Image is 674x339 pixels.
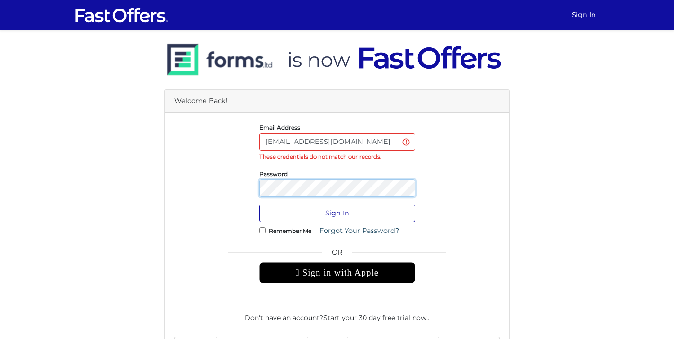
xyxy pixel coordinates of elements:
input: E-Mail [259,133,415,151]
label: Email Address [259,126,300,129]
div: Sign in with Apple [259,262,415,283]
button: Sign In [259,205,415,222]
div: Don't have an account? . [174,306,500,323]
a: Start your 30 day free trial now. [323,313,428,322]
a: Sign In [568,6,600,24]
label: Remember Me [269,230,311,232]
strong: These credentials do not match our records. [259,153,381,160]
label: Password [259,173,288,175]
div: Welcome Back! [165,90,509,113]
a: Forgot Your Password? [313,222,405,240]
span: OR [259,247,415,262]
